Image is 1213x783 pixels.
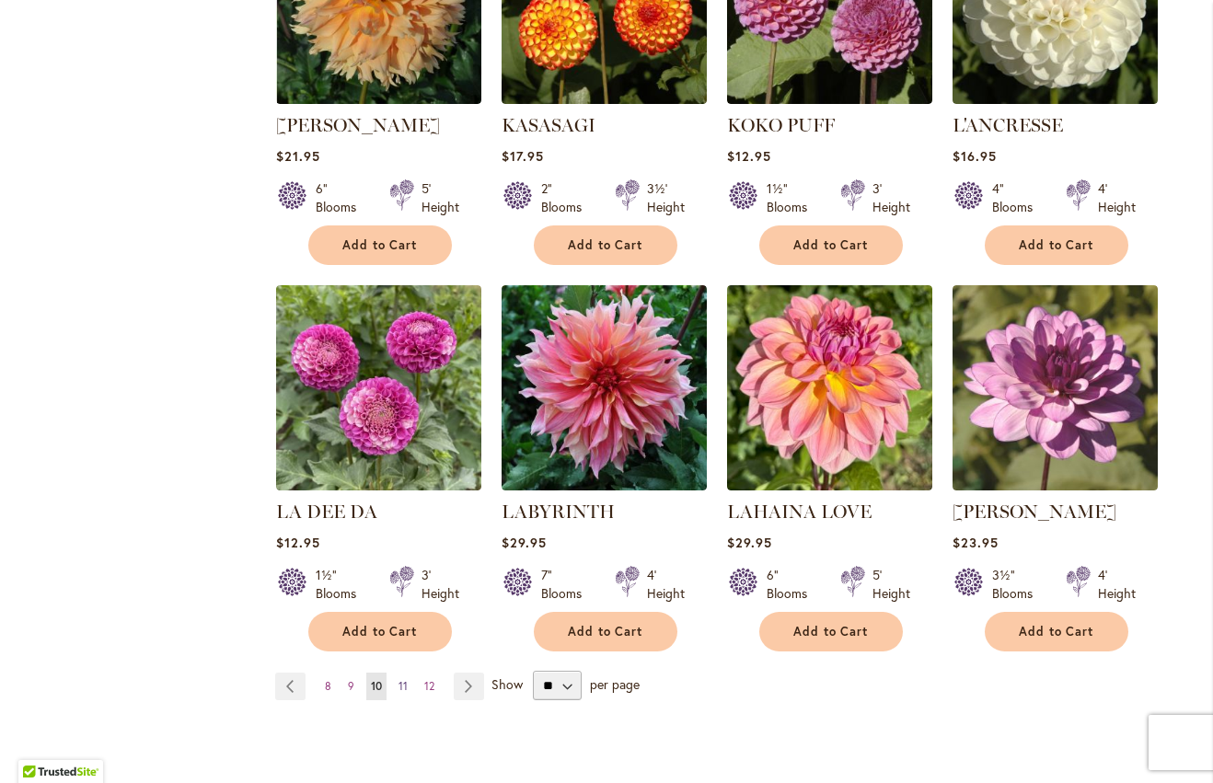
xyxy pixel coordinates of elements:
a: KARMEL KORN [276,90,481,108]
div: 3½' Height [647,179,685,216]
div: 1½" Blooms [316,566,367,603]
a: 8 [320,673,336,700]
div: 4' Height [647,566,685,603]
span: 12 [424,679,434,693]
div: 3' Height [422,566,459,603]
button: Add to Cart [534,225,677,265]
span: per page [590,675,640,693]
span: $12.95 [276,534,320,551]
span: Add to Cart [342,624,418,639]
div: 4" Blooms [992,179,1044,216]
button: Add to Cart [759,612,903,651]
iframe: Launch Accessibility Center [14,718,65,769]
span: Add to Cart [342,237,418,253]
a: L'ANCRESSE [953,90,1158,108]
button: Add to Cart [985,225,1128,265]
span: $12.95 [727,147,771,165]
div: 4' Height [1098,566,1136,603]
span: $17.95 [502,147,544,165]
div: 4' Height [1098,179,1136,216]
span: Add to Cart [568,624,643,639]
span: Add to Cart [1019,237,1094,253]
button: Add to Cart [534,612,677,651]
a: KASASAGI [502,114,595,136]
a: KOKO PUFF [727,90,932,108]
a: 9 [343,673,359,700]
div: 6" Blooms [316,179,367,216]
div: 2" Blooms [541,179,593,216]
span: 11 [399,679,408,693]
a: LA DEE DA [276,501,377,523]
div: 3' Height [872,179,910,216]
a: La Dee Da [276,477,481,494]
button: Add to Cart [759,225,903,265]
img: LAUREN MICHELE [953,285,1158,490]
button: Add to Cart [308,225,452,265]
a: [PERSON_NAME] [276,114,440,136]
span: Add to Cart [793,624,869,639]
img: LAHAINA LOVE [727,285,932,490]
img: Labyrinth [502,285,707,490]
span: $29.95 [502,534,547,551]
a: KASASAGI [502,90,707,108]
a: L'ANCRESSE [953,114,1063,136]
span: 8 [325,679,331,693]
a: [PERSON_NAME] [953,501,1116,523]
span: $23.95 [953,534,999,551]
a: LAHAINA LOVE [727,501,872,523]
a: LABYRINTH [502,501,615,523]
button: Add to Cart [985,612,1128,651]
a: KOKO PUFF [727,114,835,136]
div: 6" Blooms [767,566,818,603]
a: LAUREN MICHELE [953,477,1158,494]
div: 1½" Blooms [767,179,818,216]
div: 7" Blooms [541,566,593,603]
a: Labyrinth [502,477,707,494]
span: Show [491,675,523,693]
div: 3½" Blooms [992,566,1044,603]
span: 9 [348,679,354,693]
span: 10 [371,679,382,693]
button: Add to Cart [308,612,452,651]
span: Add to Cart [1019,624,1094,639]
a: LAHAINA LOVE [727,477,932,494]
a: 12 [420,673,439,700]
span: $29.95 [727,534,772,551]
span: Add to Cart [793,237,869,253]
span: $16.95 [953,147,997,165]
div: 5' Height [422,179,459,216]
div: 5' Height [872,566,910,603]
img: La Dee Da [276,285,481,490]
span: Add to Cart [568,237,643,253]
a: 11 [394,673,412,700]
span: $21.95 [276,147,320,165]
